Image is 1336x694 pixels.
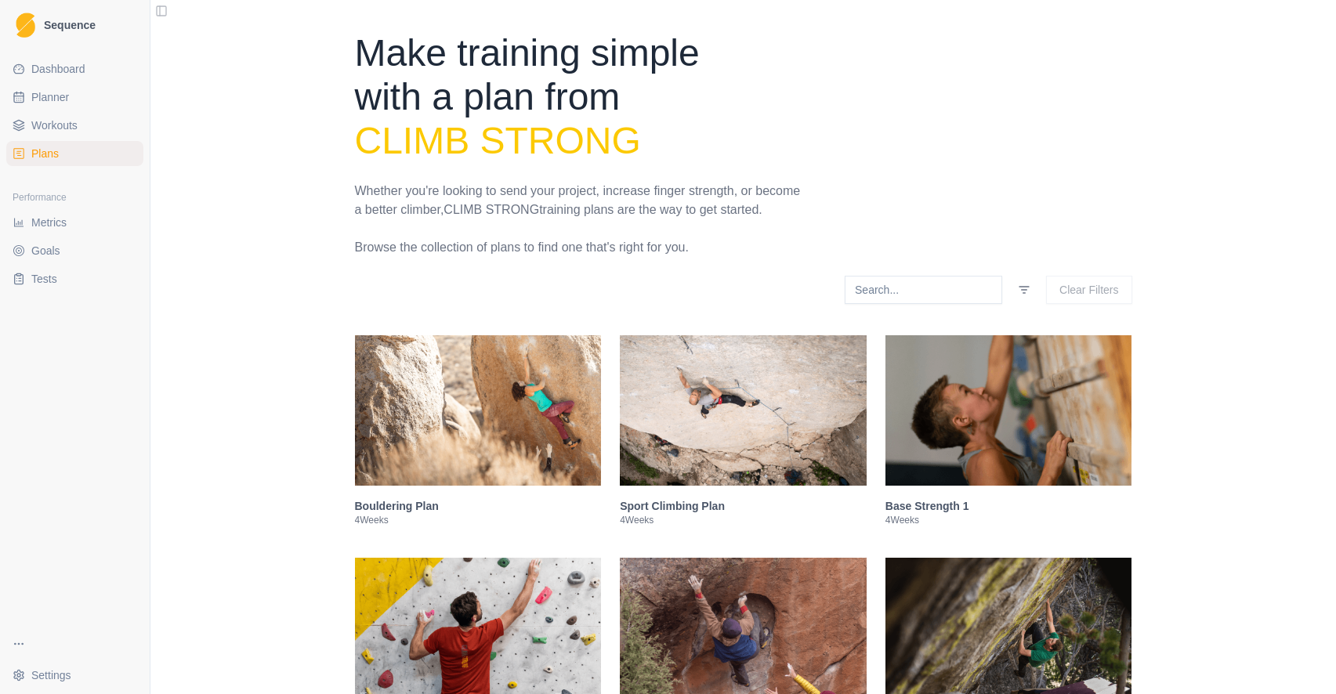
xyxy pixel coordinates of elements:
[31,89,69,105] span: Planner
[6,141,143,166] a: Plans
[31,117,78,133] span: Workouts
[31,61,85,77] span: Dashboard
[845,276,1002,304] input: Search...
[620,514,867,526] p: 4 Weeks
[31,243,60,258] span: Goals
[885,514,1132,526] p: 4 Weeks
[355,514,602,526] p: 4 Weeks
[620,498,867,514] h3: Sport Climbing Plan
[355,120,641,161] span: Climb Strong
[16,13,35,38] img: Logo
[6,56,143,81] a: Dashboard
[6,238,143,263] a: Goals
[885,335,1132,486] img: Base Strength 1
[6,185,143,210] div: Performance
[355,498,602,514] h3: Bouldering Plan
[6,266,143,291] a: Tests
[6,85,143,110] a: Planner
[6,6,143,44] a: LogoSequence
[444,203,539,216] span: Climb Strong
[355,31,806,163] h1: Make training simple with a plan from
[31,146,59,161] span: Plans
[885,498,1132,514] h3: Base Strength 1
[620,335,867,486] img: Sport Climbing Plan
[355,335,602,486] img: Bouldering Plan
[44,20,96,31] span: Sequence
[31,271,57,287] span: Tests
[355,182,806,219] p: Whether you're looking to send your project, increase finger strength, or become a better climber...
[355,238,806,257] p: Browse the collection of plans to find one that's right for you.
[6,210,143,235] a: Metrics
[6,113,143,138] a: Workouts
[6,663,143,688] button: Settings
[31,215,67,230] span: Metrics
